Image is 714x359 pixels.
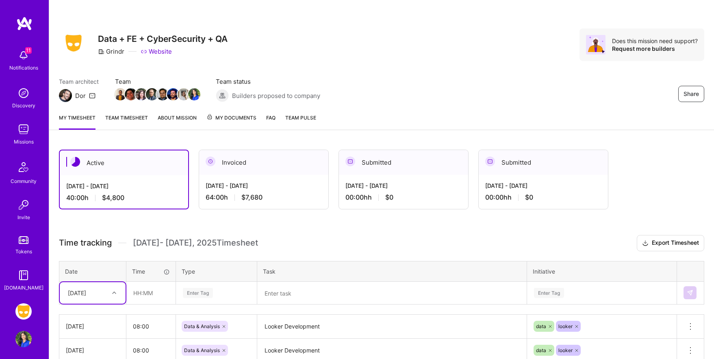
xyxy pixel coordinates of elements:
a: Website [141,47,172,56]
img: Team Member Avatar [178,88,190,100]
span: Team [115,77,200,86]
span: [DATE] - [DATE] , 2025 Timesheet [133,238,258,248]
div: 00:00h h [485,193,601,202]
div: [DATE] - [DATE] [485,181,601,190]
a: My timesheet [59,113,95,130]
a: Team Member Avatar [178,87,189,101]
span: Team Pulse [285,115,316,121]
img: Avatar [586,35,605,54]
a: Team Member Avatar [126,87,136,101]
th: Type [176,261,257,281]
span: Data & Analysis [184,323,220,329]
img: Grindr: Data + FE + CyberSecurity + QA [15,303,32,320]
span: $0 [385,193,393,202]
span: Team architect [59,77,99,86]
div: Active [60,150,188,175]
div: Initiative [533,267,671,276]
img: Team Member Avatar [146,88,158,100]
img: Team Member Avatar [125,88,137,100]
i: icon CompanyGray [98,48,104,55]
div: [DATE] [68,289,86,297]
a: Team Pulse [285,113,316,130]
span: $0 [525,193,533,202]
a: Team timesheet [105,113,148,130]
a: Grindr: Data + FE + CyberSecurity + QA [13,303,34,320]
img: Submitted [485,157,495,166]
div: Community [11,177,37,185]
img: guide book [15,267,32,283]
div: 40:00 h [66,194,182,202]
button: Share [678,86,704,102]
img: Team Member Avatar [114,88,126,100]
img: tokens [19,236,28,244]
img: Builders proposed to company [216,89,229,102]
th: Task [257,261,527,281]
img: Team Member Avatar [156,88,169,100]
div: [DATE] - [DATE] [345,181,462,190]
div: [DATE] - [DATE] [206,181,322,190]
img: Submitted [345,157,355,166]
a: About Mission [158,113,197,130]
div: Submitted [339,150,468,175]
img: bell [15,47,32,63]
img: Community [14,157,33,177]
img: Team Member Avatar [188,88,200,100]
textarea: Looker Development [258,315,526,338]
img: logo [16,16,33,31]
span: looker [558,323,573,329]
img: Team Member Avatar [135,88,148,100]
a: Team Member Avatar [189,87,200,101]
div: [DATE] - [DATE] [66,182,182,190]
div: Dor [75,91,86,100]
button: Export Timesheet [637,235,704,251]
div: Discovery [12,101,35,110]
span: Builders proposed to company [232,91,320,100]
div: [DATE] [66,322,119,331]
span: Data & Analysis [184,347,220,353]
div: Invite [17,213,30,222]
div: [DOMAIN_NAME] [4,283,43,292]
span: data [536,347,546,353]
div: 00:00h h [345,193,462,202]
a: Team Member Avatar [115,87,126,101]
a: User Avatar [13,331,34,347]
div: Tokens [15,247,32,256]
h3: Data + FE + CyberSecurity + QA [98,34,228,44]
a: FAQ [266,113,276,130]
img: User Avatar [15,331,32,347]
img: Invite [15,197,32,213]
div: Does this mission need support? [612,37,698,45]
i: icon Chevron [112,291,116,295]
span: data [536,323,546,329]
img: Team Architect [59,89,72,102]
span: Time tracking [59,238,112,248]
input: HH:MM [127,282,175,304]
a: Team Member Avatar [157,87,168,101]
div: Notifications [9,63,38,72]
img: Active [70,157,80,167]
a: Team Member Avatar [136,87,147,101]
div: Request more builders [612,45,698,52]
div: [DATE] [66,346,119,355]
div: Invoiced [199,150,328,175]
a: Team Member Avatar [168,87,178,101]
th: Date [59,261,126,281]
div: Enter Tag [183,287,213,299]
img: Submit [687,289,693,296]
div: Enter Tag [534,287,564,299]
span: Team status [216,77,320,86]
img: teamwork [15,121,32,137]
i: icon Download [642,239,649,248]
div: Missions [14,137,34,146]
div: Grindr [98,47,124,56]
span: Share [684,90,699,98]
span: looker [558,347,573,353]
span: $7,680 [241,193,263,202]
div: 64:00 h [206,193,322,202]
input: HH:MM [126,315,176,337]
span: 11 [25,47,32,54]
i: icon Mail [89,92,95,99]
img: discovery [15,85,32,101]
a: My Documents [206,113,256,130]
div: Time [132,267,170,276]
